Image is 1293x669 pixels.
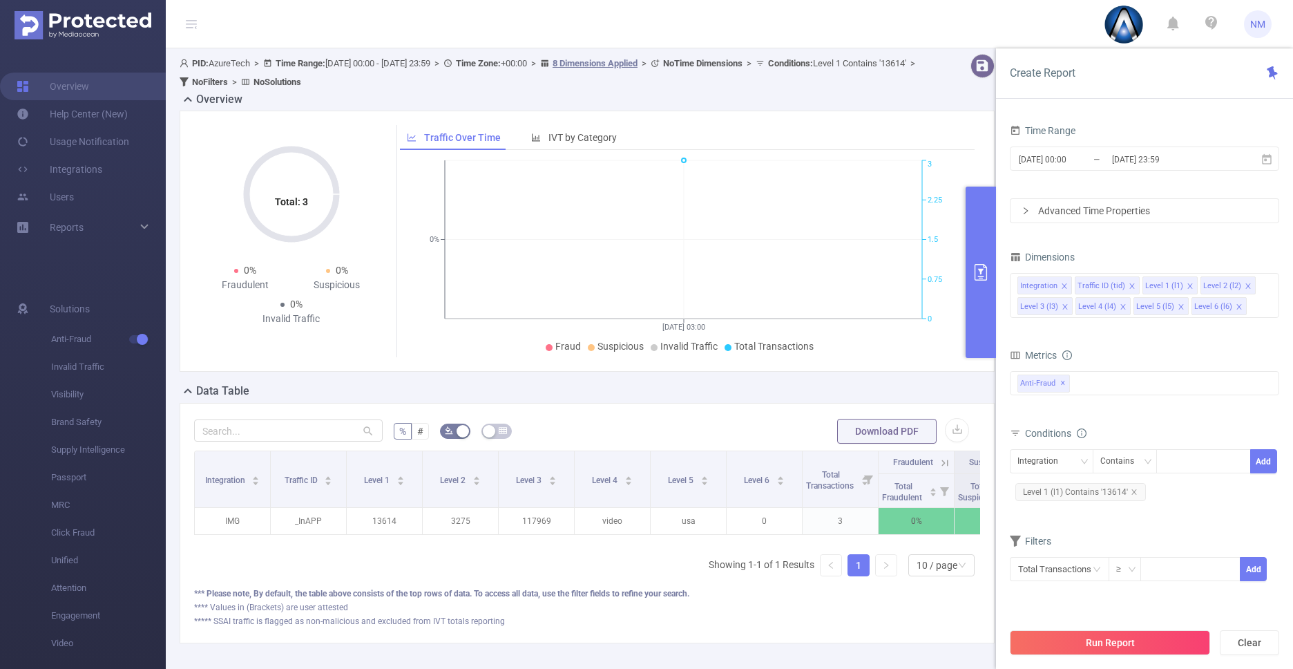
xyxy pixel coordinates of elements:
[50,295,90,323] span: Solutions
[1250,10,1265,38] span: NM
[51,602,166,630] span: Engagement
[192,77,228,87] b: No Filters
[879,508,954,534] p: 0%
[396,474,404,478] i: icon: caret-up
[324,474,332,482] div: Sort
[929,486,937,494] div: Sort
[958,561,966,571] i: icon: down
[1010,66,1075,79] span: Create Report
[848,555,869,576] a: 1
[194,601,980,614] div: **** Values in (Brackets) are user attested
[1078,298,1116,316] div: Level 4 (l4)
[935,474,954,507] i: Filter menu
[472,480,480,484] i: icon: caret-down
[196,91,242,108] h2: Overview
[1017,375,1070,393] span: Anti-Fraud
[50,214,84,241] a: Reports
[472,474,480,478] i: icon: caret-up
[553,58,638,68] u: 8 Dimensions Applied
[430,236,439,245] tspan: 0%
[575,508,650,534] p: video
[1236,303,1243,312] i: icon: close
[499,426,507,435] i: icon: table
[51,381,166,408] span: Visibility
[1010,536,1051,547] span: Filters
[1061,283,1068,291] i: icon: close
[271,508,346,534] p: _InAPP
[700,474,708,478] i: icon: caret-up
[499,508,574,534] p: 117969
[700,480,708,484] i: icon: caret-down
[1015,483,1146,501] span: Level 1 (l1) Contains '13614'
[1133,297,1189,315] li: Level 5 (l5)
[847,554,870,576] li: 1
[827,561,835,569] i: icon: left
[228,77,241,87] span: >
[245,312,337,326] div: Invalid Traffic
[1250,449,1277,473] button: Add
[709,554,814,576] li: Showing 1-1 of 1 Results
[776,480,784,484] i: icon: caret-down
[472,474,481,482] div: Sort
[548,132,617,143] span: IVT by Category
[407,133,416,142] i: icon: line-chart
[875,554,897,576] li: Next Page
[1178,303,1185,312] i: icon: close
[1017,297,1073,315] li: Level 3 (l3)
[592,475,620,485] span: Level 4
[928,275,942,284] tspan: 0.75
[1062,350,1072,360] i: icon: info-circle
[806,470,856,491] span: Total Transactions
[1111,150,1223,169] input: End date
[244,265,256,276] span: 0%
[727,508,802,534] p: 0
[51,491,166,519] span: MRC
[624,474,633,482] div: Sort
[776,474,784,478] i: icon: caret-up
[1100,450,1144,473] div: Contains
[1075,276,1140,294] li: Traffic ID (tid)
[768,58,906,68] span: Level 1 Contains '13614'
[928,236,938,245] tspan: 1.5
[51,408,166,436] span: Brand Safety
[417,426,423,437] span: #
[192,58,209,68] b: PID:
[929,491,937,495] i: icon: caret-down
[51,326,166,353] span: Anti-Fraud
[51,547,166,574] span: Unified
[253,77,301,87] b: No Solutions
[1144,458,1152,467] i: icon: down
[180,58,919,87] span: AzureTech [DATE] 00:00 - [DATE] 23:59 +00:00
[663,58,743,68] b: No Time Dimensions
[17,128,129,156] a: Usage Notification
[336,265,348,276] span: 0%
[1075,297,1131,315] li: Level 4 (l4)
[527,58,540,68] span: >
[803,508,878,534] p: 3
[17,183,74,211] a: Users
[1129,283,1136,291] i: icon: close
[291,278,383,292] div: Suspicious
[837,419,937,444] button: Download PDF
[194,615,980,628] div: ***** SSAI traffic is flagged as non-malicious and excluded from IVT totals reporting
[906,58,919,68] span: >
[1131,489,1138,496] i: icon: close
[662,323,705,332] tspan: [DATE] 03:00
[51,519,166,547] span: Click Fraud
[882,561,890,569] i: icon: right
[1060,375,1066,392] span: ✕
[194,420,383,442] input: Search...
[734,341,814,352] span: Total Transactions
[285,475,320,485] span: Traffic ID
[1142,276,1198,294] li: Level 1 (l1)
[1062,303,1069,312] i: icon: close
[928,196,942,205] tspan: 2.25
[1240,557,1267,581] button: Add
[1245,283,1252,291] i: icon: close
[1080,458,1089,467] i: icon: down
[958,482,1001,502] span: Total Suspicious
[548,474,557,482] div: Sort
[290,299,303,310] span: 0%
[893,458,933,467] span: Fraudulent
[1020,298,1058,316] div: Level 3 (l3)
